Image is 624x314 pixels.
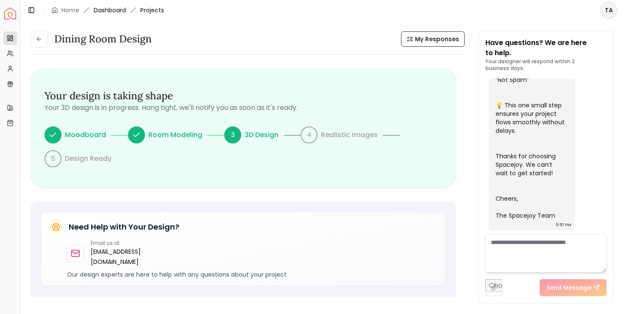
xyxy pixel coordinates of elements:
span: My Responses [415,35,459,43]
p: Your 3D design is in progress. Hang tight, we'll notify you as soon as it's ready. [45,103,442,113]
p: Moodboard [65,130,106,140]
h3: Your design is taking shape [45,89,442,103]
div: 5:51 PM [556,221,571,229]
div: 3 [224,126,241,143]
p: Room Modeling [148,130,202,140]
a: Home [61,6,79,14]
span: TA [601,3,616,18]
h3: Dining Room design [54,32,152,46]
p: Design Ready [65,154,111,164]
h5: Need Help with Your Design? [69,221,179,233]
div: 4 [301,126,318,143]
p: Our design experts are here to help with any questions about your project. [67,270,438,279]
button: My Responses [401,31,465,47]
a: Spacejoy [4,8,16,20]
p: Email us at [91,240,150,247]
div: 5 [45,150,61,167]
a: Dashboard [94,6,126,14]
p: Have questions? We are here to help. [485,38,607,58]
nav: breadcrumb [51,6,164,14]
img: Spacejoy Logo [4,8,16,20]
p: Your designer will respond within 2 business days. [485,58,607,72]
p: 3D Design [245,130,279,140]
p: Realistic Images [321,130,378,140]
span: Projects [140,6,164,14]
a: [EMAIL_ADDRESS][DOMAIN_NAME] [91,247,150,267]
button: TA [600,2,617,19]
